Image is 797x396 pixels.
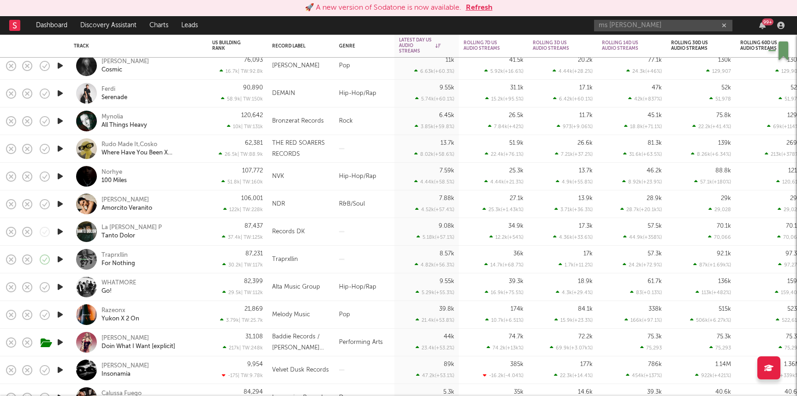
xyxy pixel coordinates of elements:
a: Go! [101,287,112,296]
a: Amorcito Veranito [101,204,152,213]
div: 7.59k [440,168,454,174]
div: Rock [334,107,394,135]
div: 21,869 [244,306,263,312]
div: 1.7k ( +11.2 % ) [559,262,593,268]
div: Traprxllin [272,254,298,265]
div: 74.2k ( +13k % ) [487,345,523,351]
div: Traprxllin [101,251,128,260]
div: 136k [718,278,731,284]
div: Track [74,43,198,49]
div: Tanto Dolor [101,232,135,240]
a: [PERSON_NAME] [101,58,149,66]
div: 5.18k ( +57.1 % ) [416,234,454,240]
div: 🚀 A new version of Sodatone is now available. [305,2,461,13]
a: Cosmic [101,66,122,74]
div: 177k [580,361,593,367]
div: 23.4k ( +53.2 % ) [416,345,454,351]
div: 28.9k [647,195,662,201]
div: 75,293 [640,345,662,351]
div: [PERSON_NAME] [101,196,149,204]
a: For Nothing [101,260,135,268]
a: Rudo Made It,Cosko [101,141,157,149]
div: 36k [513,251,523,257]
div: 15.2k ( +95.5 % ) [485,96,523,102]
div: Norhye [101,168,122,177]
div: 12.2k ( +54 % ) [489,234,523,240]
div: 17.1k [579,85,593,91]
div: 9.55k [440,278,454,284]
div: 18.9k [578,278,593,284]
div: 21.4k ( +53.8 % ) [416,317,454,323]
div: 18.8k ( +71.1 % ) [624,124,662,130]
div: 13.7k [579,168,593,174]
div: 14.6k [578,389,593,395]
div: 40.6k [715,389,731,395]
div: Melody Music [272,309,310,320]
div: 74.7k [509,334,523,340]
div: 24.2k ( +72.9 % ) [623,262,662,268]
div: 106,001 [241,195,263,201]
div: Genre [339,43,385,49]
div: 41.5k [509,57,523,63]
div: 87k ( +1.69k % ) [693,262,731,268]
div: 3.71k ( +36.3 % ) [554,207,593,213]
a: Charts [143,16,175,35]
div: 4.36k ( +33.6 % ) [553,234,593,240]
div: 16.7k | TW: 92.8k [212,68,263,74]
div: 24.3k ( +46 % ) [626,68,662,74]
div: 37.4k | TW: 125k [212,234,263,240]
a: Leads [175,16,204,35]
div: 83 ( +0.13 % ) [630,290,662,296]
div: 786k [648,361,662,367]
div: 8.57k [440,251,454,257]
div: 75.3k [648,334,662,340]
a: Yukon X 2 On [101,315,139,323]
div: 166k ( +97.1 % ) [625,317,662,323]
div: 3.79k | TW: 25.7k [212,317,263,323]
div: 22.2k ( +41.4 % ) [692,124,731,130]
a: La [PERSON_NAME] P [101,224,162,232]
a: [PERSON_NAME] [101,334,149,343]
div: Pop [334,52,394,80]
div: 27.1k [510,195,523,201]
div: 922k ( +421 % ) [695,372,731,378]
div: 69.9k ( +3.07k % ) [550,345,593,351]
div: 107,772 [242,168,263,174]
div: 57.5k [648,223,662,229]
div: US Building Rank [212,40,249,51]
div: 58.9k | TW: 150k [212,96,263,102]
div: 51.8k | TW: 160k [212,179,263,185]
div: 82,399 [244,278,263,284]
a: WHATMORE [101,279,136,287]
div: 217k | TW: 248k [212,345,263,351]
div: 26.6k [577,140,593,146]
div: 385k [510,361,523,367]
div: -175 | TW: 9.78k [212,372,263,378]
a: Where Have You Been X [GEOGRAPHIC_DATA] [101,149,201,157]
div: -16.2k ( -4.04 % ) [483,372,523,378]
div: 99 + [762,18,773,25]
div: 13.9k [578,195,593,201]
div: 5.29k ( +55.3 % ) [416,290,454,296]
div: 45.1k [648,112,662,118]
div: 4.44k ( +21.3 % ) [484,179,523,185]
div: 34.9k [508,223,523,229]
div: 130k [718,57,731,63]
div: 9,954 [247,361,263,367]
div: Record Label [272,43,316,49]
div: 92.1k [717,251,731,257]
div: 46.2k [647,168,662,174]
div: 62,381 [245,140,263,146]
div: 8.26k ( +6.34 % ) [691,151,731,157]
div: Hip-Hop/Rap [334,163,394,190]
a: Ferdi [101,85,115,94]
div: 338k [648,306,662,312]
div: 47.2k ( +53.1 % ) [416,372,454,378]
